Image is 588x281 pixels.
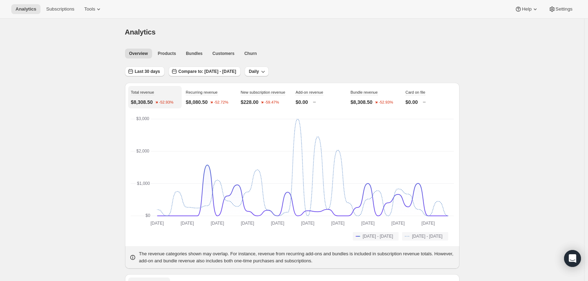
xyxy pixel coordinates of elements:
span: Last 30 days [135,69,160,74]
button: Settings [544,4,577,14]
text: [DATE] [271,221,284,226]
text: [DATE] [150,221,164,226]
span: Daily [249,69,259,74]
button: Analytics [11,4,40,14]
p: $228.00 [241,99,259,106]
text: [DATE] [241,221,254,226]
button: Compare to: [DATE] - [DATE] [169,67,240,76]
button: [DATE] - [DATE] [353,232,399,241]
text: $1,000 [137,181,150,186]
p: $0.00 [296,99,308,106]
text: -52.72% [214,100,228,105]
span: Products [158,51,176,56]
text: $0 [145,213,150,218]
text: [DATE] [331,221,344,226]
span: Analytics [125,28,156,36]
button: [DATE] - [DATE] [402,232,448,241]
span: Settings [556,6,573,12]
span: Card on file [406,90,425,94]
span: Total revenue [131,90,154,94]
text: -52.93% [379,100,393,105]
button: Last 30 days [125,67,164,76]
span: [DATE] - [DATE] [363,233,393,239]
text: [DATE] [301,221,314,226]
span: Add-on revenue [296,90,323,94]
text: $3,000 [136,116,149,121]
p: $0.00 [406,99,418,106]
span: Compare to: [DATE] - [DATE] [179,69,236,74]
span: Tools [84,6,95,12]
text: [DATE] [391,221,405,226]
text: -52.93% [159,100,173,105]
button: Tools [80,4,106,14]
span: Churn [244,51,257,56]
span: [DATE] - [DATE] [412,233,442,239]
span: Customers [212,51,234,56]
span: Recurring revenue [186,90,218,94]
span: Overview [129,51,148,56]
text: $2,000 [136,149,149,154]
span: New subscription revenue [241,90,286,94]
p: $8,308.50 [351,99,373,106]
button: Subscriptions [42,4,79,14]
button: Daily [245,67,269,76]
text: [DATE] [181,221,194,226]
span: Subscriptions [46,6,74,12]
button: Help [511,4,543,14]
p: $8,080.50 [186,99,208,106]
span: Bundle revenue [351,90,378,94]
span: Bundles [186,51,202,56]
div: Open Intercom Messenger [564,250,581,267]
text: [DATE] [211,221,224,226]
text: [DATE] [421,221,435,226]
p: $8,308.50 [131,99,153,106]
span: Analytics [15,6,36,12]
text: [DATE] [361,221,375,226]
span: Help [522,6,531,12]
text: -59.47% [265,100,279,105]
p: The revenue categories shown may overlap. For instance, revenue from recurring add-ons and bundle... [139,250,455,264]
